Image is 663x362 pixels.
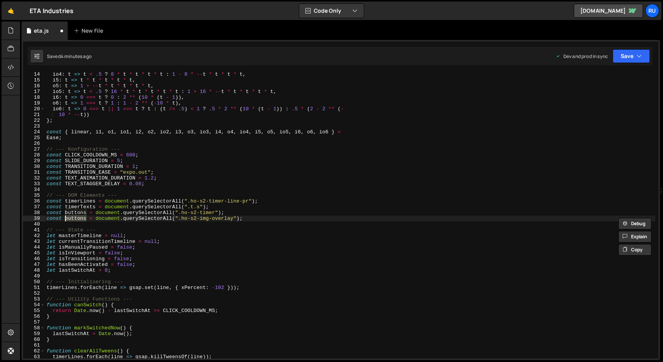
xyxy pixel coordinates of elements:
[23,129,45,135] div: 24
[23,216,45,221] div: 39
[23,308,45,314] div: 55
[23,141,45,146] div: 26
[23,279,45,285] div: 50
[23,221,45,227] div: 40
[23,89,45,95] div: 17
[23,204,45,210] div: 37
[618,231,651,242] button: Explain
[30,6,73,15] div: ETA Industries
[23,187,45,193] div: 34
[23,112,45,118] div: 21
[23,193,45,198] div: 35
[23,239,45,244] div: 43
[74,27,106,35] div: New File
[23,227,45,233] div: 41
[618,218,651,229] button: Debug
[23,181,45,187] div: 33
[23,233,45,239] div: 42
[2,2,20,20] a: 🤙
[23,164,45,169] div: 30
[23,291,45,296] div: 52
[23,296,45,302] div: 53
[23,198,45,204] div: 36
[23,175,45,181] div: 32
[23,331,45,337] div: 59
[23,337,45,342] div: 60
[23,250,45,256] div: 45
[23,169,45,175] div: 31
[23,100,45,106] div: 19
[23,325,45,331] div: 58
[61,53,92,60] div: 4 minutes ago
[23,354,45,360] div: 63
[23,158,45,164] div: 29
[23,267,45,273] div: 48
[47,53,92,60] div: Saved
[299,4,364,18] button: Code Only
[23,95,45,100] div: 18
[23,71,45,77] div: 14
[23,83,45,89] div: 16
[23,146,45,152] div: 27
[23,106,45,112] div: 20
[23,123,45,129] div: 23
[23,256,45,262] div: 46
[23,118,45,123] div: 22
[613,49,650,63] button: Save
[556,53,608,60] div: Dev and prod in sync
[574,4,643,18] a: [DOMAIN_NAME]
[23,77,45,83] div: 15
[23,348,45,354] div: 62
[23,314,45,319] div: 56
[645,4,659,18] a: Ru
[618,244,651,256] button: Copy
[34,27,49,35] div: eta.js
[23,342,45,348] div: 61
[23,262,45,267] div: 47
[23,152,45,158] div: 28
[23,273,45,279] div: 49
[23,210,45,216] div: 38
[23,302,45,308] div: 54
[23,135,45,141] div: 25
[23,244,45,250] div: 44
[23,285,45,291] div: 51
[23,319,45,325] div: 57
